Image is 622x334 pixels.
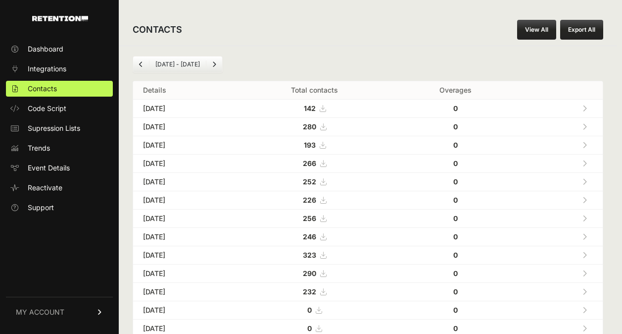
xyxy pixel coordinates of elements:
[133,136,235,155] td: [DATE]
[303,251,326,259] a: 323
[394,81,517,100] th: Overages
[6,61,113,77] a: Integrations
[133,210,235,228] td: [DATE]
[304,104,316,112] strong: 142
[307,324,312,333] strong: 0
[303,214,316,223] strong: 256
[133,155,235,173] td: [DATE]
[28,143,50,153] span: Trends
[303,159,316,167] strong: 266
[133,56,149,72] a: Previous
[303,122,326,131] a: 280
[453,324,458,333] strong: 0
[303,214,326,223] a: 256
[28,203,54,213] span: Support
[133,246,235,265] td: [DATE]
[303,269,316,278] strong: 290
[303,287,316,296] strong: 232
[303,251,316,259] strong: 323
[303,232,326,241] a: 246
[28,84,57,94] span: Contacts
[6,297,113,327] a: MY ACCOUNT
[6,180,113,196] a: Reactivate
[303,196,326,204] a: 226
[303,122,316,131] strong: 280
[28,64,66,74] span: Integrations
[133,283,235,301] td: [DATE]
[133,81,235,100] th: Details
[453,232,458,241] strong: 0
[133,173,235,191] td: [DATE]
[303,177,326,186] a: 252
[133,191,235,210] td: [DATE]
[133,301,235,320] td: [DATE]
[28,104,66,113] span: Code Script
[560,20,603,40] button: Export All
[133,100,235,118] td: [DATE]
[453,269,458,278] strong: 0
[6,120,113,136] a: Supression Lists
[303,269,326,278] a: 290
[304,104,326,112] a: 142
[6,101,113,116] a: Code Script
[28,163,70,173] span: Event Details
[133,228,235,246] td: [DATE]
[304,141,326,149] a: 193
[453,287,458,296] strong: 0
[303,159,326,167] a: 266
[6,140,113,156] a: Trends
[303,177,316,186] strong: 252
[28,123,80,133] span: Supression Lists
[149,60,206,68] li: [DATE] - [DATE]
[235,81,393,100] th: Total contacts
[453,104,458,112] strong: 0
[6,41,113,57] a: Dashboard
[28,183,62,193] span: Reactivate
[453,196,458,204] strong: 0
[206,56,222,72] a: Next
[453,214,458,223] strong: 0
[28,44,63,54] span: Dashboard
[303,232,316,241] strong: 246
[303,287,326,296] a: 232
[133,23,182,37] h2: CONTACTS
[16,307,64,317] span: MY ACCOUNT
[453,306,458,314] strong: 0
[303,196,316,204] strong: 226
[453,251,458,259] strong: 0
[453,177,458,186] strong: 0
[453,159,458,167] strong: 0
[517,20,556,40] a: View All
[6,200,113,216] a: Support
[32,16,88,21] img: Retention.com
[6,160,113,176] a: Event Details
[133,265,235,283] td: [DATE]
[307,306,312,314] strong: 0
[453,141,458,149] strong: 0
[304,141,316,149] strong: 193
[133,118,235,136] td: [DATE]
[6,81,113,97] a: Contacts
[453,122,458,131] strong: 0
